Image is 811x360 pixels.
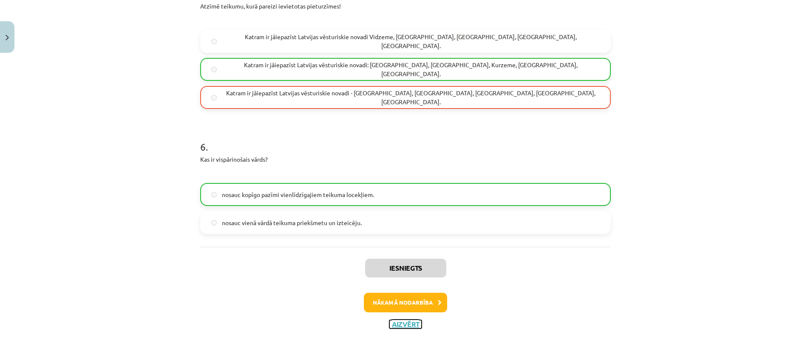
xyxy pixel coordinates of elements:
span: nosauc kopīgo pazīmi vienlīdzīgajiem teikuma locekļiem. [222,190,374,199]
span: Katram ir jāiepazīst Latvijas vēsturiskie novadi: [GEOGRAPHIC_DATA], [GEOGRAPHIC_DATA], Kurzeme, ... [222,60,600,78]
input: Katram ir jāiepazīst Latvijas vēsturiskie novadi Vidzeme, [GEOGRAPHIC_DATA], [GEOGRAPHIC_DATA], [... [211,39,217,44]
p: Atzīmē teikumu, kurā pareizi ievietotas pieturzīmes! [200,2,611,11]
h1: 6 . [200,126,611,152]
span: Katram ir jāiepazīst Latvijas vēsturiskie novadi Vidzeme, [GEOGRAPHIC_DATA], [GEOGRAPHIC_DATA], [... [222,32,600,50]
button: Aizvērt [389,320,422,329]
span: nosauc vienā vārdā teikuma priekšmetu un izteicēju. [222,218,362,227]
p: Kas ir vispārinošais vārds? [200,155,611,164]
input: nosauc kopīgo pazīmi vienlīdzīgajiem teikuma locekļiem. [211,192,217,197]
button: Nākamā nodarbība [364,293,447,312]
span: Katram ir jāiepazīst Latvijas vēsturiskie novadi - [GEOGRAPHIC_DATA], [GEOGRAPHIC_DATA], [GEOGRAP... [222,89,600,106]
img: icon-close-lesson-0947bae3869378f0d4975bcd49f059093ad1ed9edebbc8119c70593378902aed.svg [6,35,9,40]
button: Iesniegts [365,259,446,277]
input: Katram ir jāiepazīst Latvijas vēsturiskie novadi - [GEOGRAPHIC_DATA], [GEOGRAPHIC_DATA], [GEOGRAP... [211,95,217,100]
input: nosauc vienā vārdā teikuma priekšmetu un izteicēju. [211,220,217,226]
input: Katram ir jāiepazīst Latvijas vēsturiskie novadi: [GEOGRAPHIC_DATA], [GEOGRAPHIC_DATA], Kurzeme, ... [211,67,217,72]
